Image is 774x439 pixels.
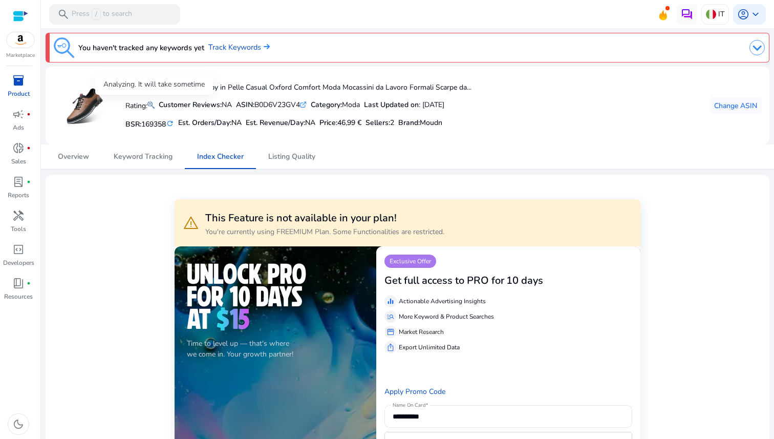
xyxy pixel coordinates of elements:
[4,292,33,301] p: Resources
[420,118,442,128] span: Moudn
[8,89,30,98] p: Product
[737,8,749,20] span: account_circle
[125,83,471,92] h4: Mocassini Uomo Estivi Derby in Pelle Casual Oxford Comfort Moda Mocassini da Lavoro Formali Scarp...
[27,281,31,285] span: fiber_manual_record
[246,119,315,128] h5: Est. Revenue/Day:
[384,387,445,396] a: Apply Promo Code
[386,328,395,336] span: storefront
[57,8,70,20] span: search
[714,100,757,111] span: Change ASIN
[78,41,204,54] h3: You haven't tracked any keywords yet
[141,119,166,129] span: 169358
[236,99,307,110] div: B0D6V23GV4
[12,74,25,87] span: inventory_2
[399,297,486,306] p: Actionable Advertising Insights
[319,119,361,128] h5: Price:
[166,119,174,129] mat-icon: refresh
[12,108,25,120] span: campaign
[393,402,425,409] mat-label: Name On Card
[12,142,25,154] span: donut_small
[311,99,360,110] div: Moda
[12,176,25,188] span: lab_profile
[364,99,444,110] div: : [DATE]
[12,418,25,430] span: dark_mode
[261,44,270,50] img: arrow-right.svg
[183,215,199,231] span: warning
[66,87,104,125] img: 715INBQl6NL.jpg
[386,312,395,321] span: manage_search
[187,338,364,360] p: Time to level up — that's where we come in. Your growth partner!
[8,191,29,200] p: Reports
[718,5,724,23] p: IT
[208,42,270,53] a: Track Keywords
[12,210,25,222] span: handyman
[178,119,242,128] h5: Est. Orders/Day:
[506,275,543,287] h3: 10 days
[27,112,31,116] span: fiber_manual_record
[27,146,31,150] span: fiber_manual_record
[390,118,394,128] span: 2
[125,99,155,111] p: Rating:
[311,100,342,110] b: Category:
[749,8,762,20] span: keyboard_arrow_down
[11,157,26,166] p: Sales
[125,118,174,129] h5: BSR:
[386,343,395,351] span: ios_share
[7,32,34,48] img: amazon.svg
[12,243,25,256] span: code_blocks
[11,224,26,234] p: Tools
[268,153,315,160] span: Listing Quality
[398,118,418,128] span: Brand
[92,9,101,20] span: /
[58,153,89,160] span: Overview
[749,40,765,55] img: dropdown-arrow.svg
[386,297,395,305] span: equalizer
[114,153,173,160] span: Keyword Tracking
[159,99,232,110] div: NA
[12,277,25,289] span: book_4
[95,74,213,95] div: Analyzing. It will take sometime
[365,119,394,128] h5: Sellers:
[197,153,244,160] span: Index Checker
[399,327,444,337] p: Market Research
[54,37,74,58] img: keyword-tracking.svg
[159,100,222,110] b: Customer Reviews:
[3,258,34,267] p: Developers
[399,343,460,352] p: Export Unlimited Data
[706,9,716,19] img: it.svg
[398,119,442,128] h5: :
[384,275,504,287] h3: Get full access to PRO for
[236,100,254,110] b: ASIN:
[231,118,242,128] span: NA
[72,9,132,20] p: Press to search
[305,118,315,128] span: NA
[337,118,361,128] span: 46,99 €
[205,226,444,237] p: You're currently using FREEMIUM Plan. Some Functionalities are restricted.
[399,312,494,321] p: More Keyword & Product Searches
[27,180,31,184] span: fiber_manual_record
[6,52,35,59] p: Marketplace
[384,255,436,268] p: Exclusive Offer
[364,100,419,110] b: Last Updated on
[710,97,761,114] button: Change ASIN
[13,123,24,132] p: Ads
[205,212,444,224] h3: This Feature is not available in your plan!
